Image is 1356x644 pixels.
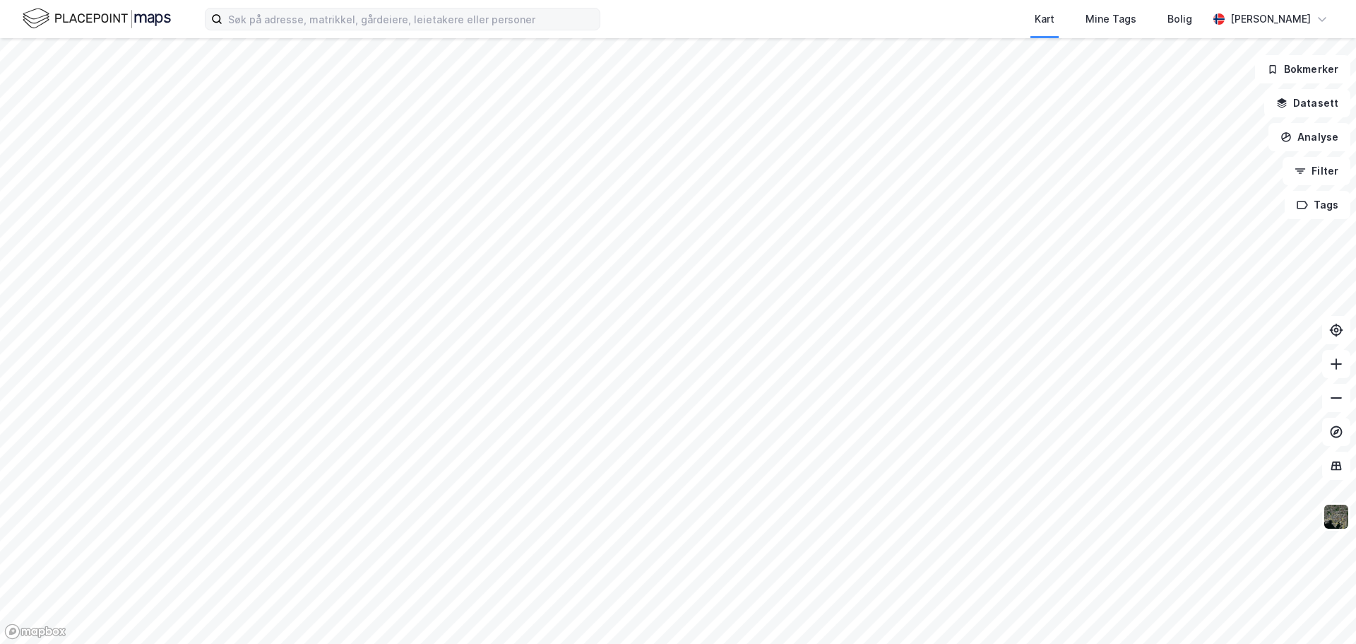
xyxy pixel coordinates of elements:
button: Tags [1285,191,1350,219]
img: 9k= [1323,503,1350,530]
button: Analyse [1268,123,1350,151]
button: Bokmerker [1255,55,1350,83]
img: logo.f888ab2527a4732fd821a326f86c7f29.svg [23,6,171,31]
div: Mine Tags [1086,11,1136,28]
input: Søk på adresse, matrikkel, gårdeiere, leietakere eller personer [222,8,600,30]
a: Mapbox homepage [4,623,66,640]
iframe: Chat Widget [1285,576,1356,644]
button: Datasett [1264,89,1350,117]
div: Kart [1035,11,1054,28]
div: Bolig [1167,11,1192,28]
button: Filter [1283,157,1350,185]
div: Kontrollprogram for chat [1285,576,1356,644]
div: [PERSON_NAME] [1230,11,1311,28]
